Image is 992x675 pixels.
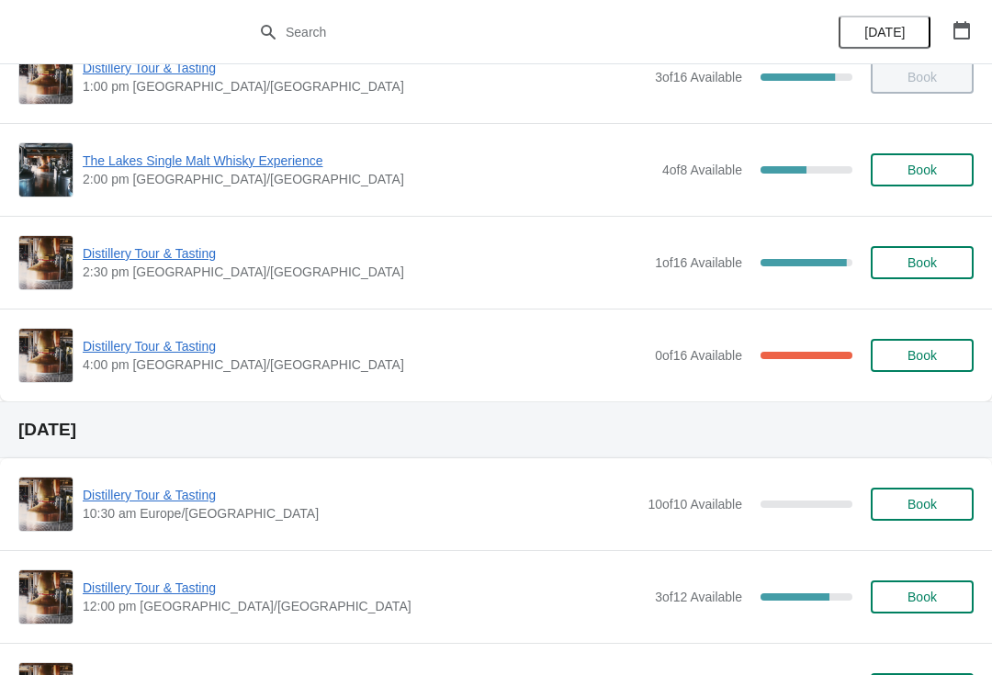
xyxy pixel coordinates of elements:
button: Book [871,246,974,279]
span: 12:00 pm [GEOGRAPHIC_DATA]/[GEOGRAPHIC_DATA] [83,597,646,615]
span: 4:00 pm [GEOGRAPHIC_DATA]/[GEOGRAPHIC_DATA] [83,355,646,374]
button: Book [871,488,974,521]
span: 10 of 10 Available [648,497,742,512]
img: Distillery Tour & Tasting | | 10:30 am Europe/London [19,478,73,531]
span: 3 of 12 Available [655,590,742,604]
span: Distillery Tour & Tasting [83,486,638,504]
span: 1 of 16 Available [655,255,742,270]
span: Distillery Tour & Tasting [83,244,646,263]
span: 3 of 16 Available [655,70,742,84]
span: Book [907,255,937,270]
button: [DATE] [839,16,930,49]
h2: [DATE] [18,421,974,439]
span: 2:30 pm [GEOGRAPHIC_DATA]/[GEOGRAPHIC_DATA] [83,263,646,281]
img: Distillery Tour & Tasting | | 2:30 pm Europe/London [19,236,73,289]
img: The Lakes Single Malt Whisky Experience | | 2:00 pm Europe/London [19,143,73,197]
span: Distillery Tour & Tasting [83,579,646,597]
span: 1:00 pm [GEOGRAPHIC_DATA]/[GEOGRAPHIC_DATA] [83,77,646,96]
span: 2:00 pm [GEOGRAPHIC_DATA]/[GEOGRAPHIC_DATA] [83,170,653,188]
span: Distillery Tour & Tasting [83,337,646,355]
span: 4 of 8 Available [662,163,742,177]
span: Book [907,590,937,604]
span: Book [907,163,937,177]
span: Book [907,348,937,363]
span: 10:30 am Europe/[GEOGRAPHIC_DATA] [83,504,638,523]
span: [DATE] [864,25,905,39]
span: 0 of 16 Available [655,348,742,363]
img: Distillery Tour & Tasting | | 4:00 pm Europe/London [19,329,73,382]
span: The Lakes Single Malt Whisky Experience [83,152,653,170]
button: Book [871,339,974,372]
span: Distillery Tour & Tasting [83,59,646,77]
img: Distillery Tour & Tasting | | 12:00 pm Europe/London [19,570,73,624]
button: Book [871,153,974,186]
button: Book [871,580,974,613]
input: Search [285,16,744,49]
img: Distillery Tour & Tasting | | 1:00 pm Europe/London [19,51,73,104]
span: Book [907,497,937,512]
